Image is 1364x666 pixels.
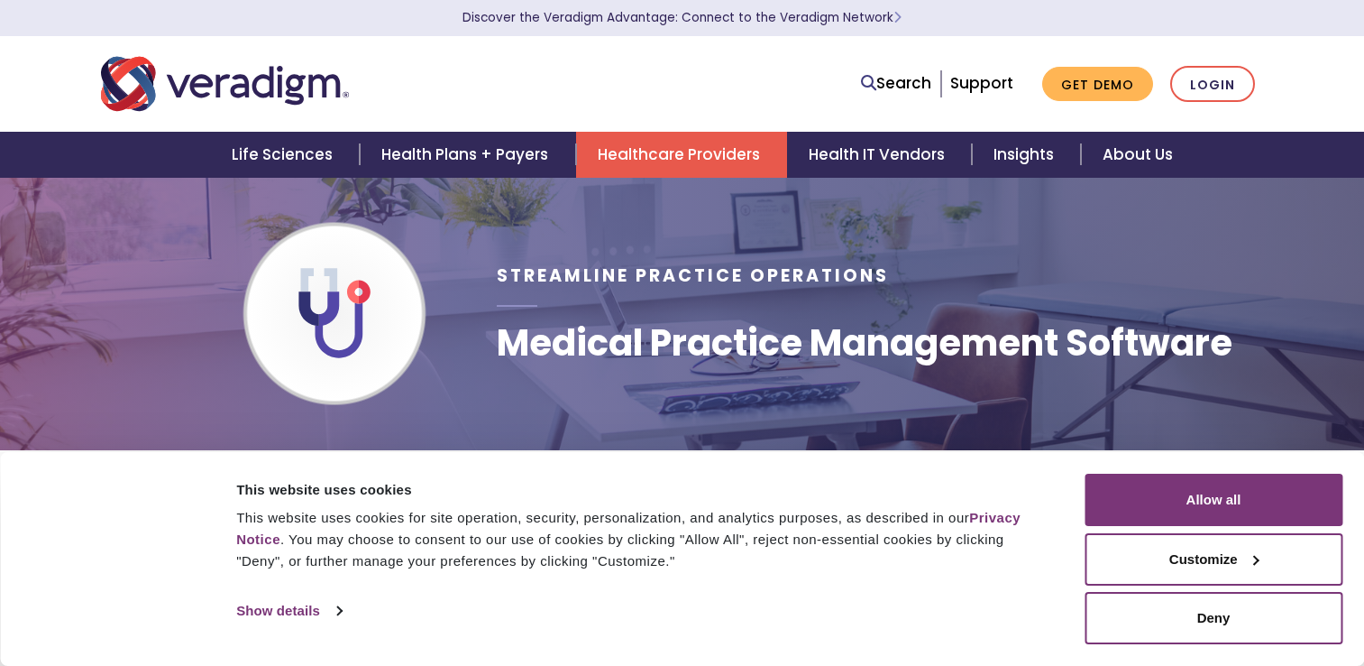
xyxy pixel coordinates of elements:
a: Life Sciences [210,132,360,178]
div: This website uses cookies for site operation, security, personalization, and analytics purposes, ... [236,507,1044,572]
span: Streamline Practice Operations [497,264,889,288]
a: About Us [1081,132,1195,178]
img: Veradigm logo [101,54,349,114]
a: Get Demo [1042,67,1153,102]
a: Discover the Veradigm Advantage: Connect to the Veradigm NetworkLearn More [462,9,902,26]
a: Health Plans + Payers [360,132,575,178]
button: Allow all [1085,474,1342,526]
a: Login [1170,66,1255,103]
a: Support [950,72,1013,94]
a: Healthcare Providers [576,132,787,178]
h1: Medical Practice Management Software [497,321,1232,365]
button: Deny [1085,592,1342,644]
div: This website uses cookies [236,479,1044,501]
a: Insights [972,132,1081,178]
span: Learn More [893,9,902,26]
a: Health IT Vendors [787,132,972,178]
a: Show details [236,597,341,624]
a: Search [861,71,931,96]
button: Customize [1085,533,1342,586]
